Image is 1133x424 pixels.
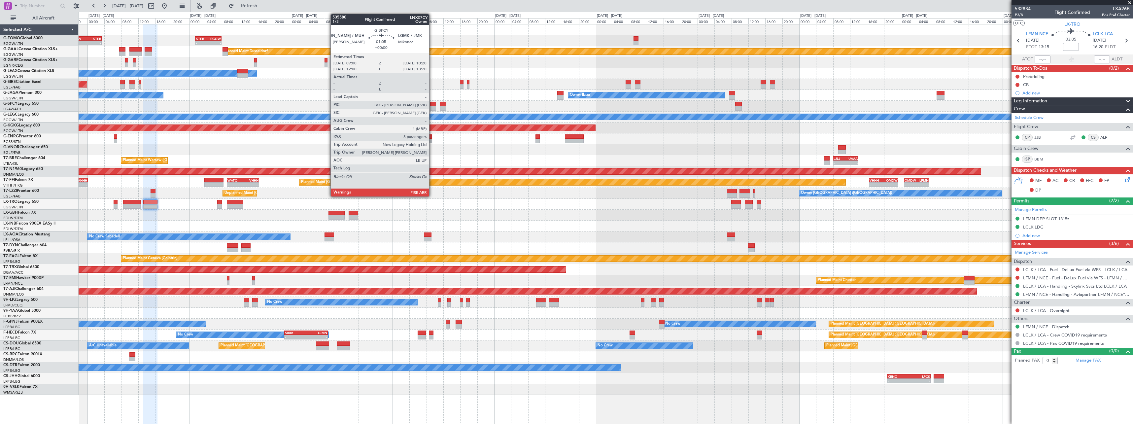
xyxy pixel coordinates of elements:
[613,18,630,24] div: 04:00
[112,3,143,9] span: [DATE] - [DATE]
[3,178,33,182] a: T7-FFIFalcon 7X
[1014,240,1031,248] span: Services
[3,265,17,269] span: T7-TRX
[3,200,17,204] span: LX-TRO
[1015,12,1031,18] span: P3/8
[1023,82,1029,88] div: CB
[3,156,17,160] span: T7-BRE
[285,335,306,339] div: -
[1035,178,1042,184] span: MF
[3,298,38,302] a: 9H-LPZLegacy 500
[1015,249,1048,256] a: Manage Services
[3,189,39,193] a: T7-LZZIPraetor 600
[1015,357,1040,364] label: Planned PAX
[224,188,333,198] div: Unplanned Maint [GEOGRAPHIC_DATA] ([GEOGRAPHIC_DATA])
[224,47,268,56] div: Planned Maint Dusseldorf
[225,1,265,11] button: Refresh
[394,13,419,19] div: [DATE] - [DATE]
[206,18,223,24] div: 04:00
[1039,44,1049,51] span: 13:15
[70,18,87,24] div: 20:00
[3,298,17,302] span: 9H-LPZ
[799,18,816,24] div: 00:00
[1104,178,1109,184] span: FP
[172,18,189,24] div: 20:00
[3,385,19,389] span: 9H-VSLK
[698,18,714,24] div: 00:00
[1102,5,1130,12] span: LXA26B
[443,18,460,24] div: 12:00
[870,178,884,182] div: VHHH
[1109,240,1119,247] span: (3/6)
[909,374,930,378] div: LPCS
[1054,9,1090,16] div: Flight Confirmed
[359,18,375,24] div: 16:00
[3,336,20,340] a: LFPB/LBG
[916,178,929,182] div: LFMN
[3,270,23,275] a: DGAA/ACC
[3,85,20,90] a: EGLF/FAB
[901,18,918,24] div: 00:00
[3,309,18,313] span: 9H-YAA
[1014,197,1029,205] span: Permits
[909,379,930,383] div: -
[883,183,898,187] div: -
[1093,37,1106,44] span: [DATE]
[3,183,23,188] a: VHHH/HKG
[782,18,799,24] div: 20:00
[3,47,58,51] a: G-GAALCessna Citation XLS+
[511,18,528,24] div: 04:00
[3,69,17,73] span: G-LEAX
[1034,134,1049,140] a: JJB
[3,281,23,286] a: LFMN/NCE
[3,227,23,231] a: EDLW/DTM
[3,325,20,330] a: LFPB/LBG
[121,18,138,24] div: 08:00
[562,18,579,24] div: 16:00
[1035,55,1050,63] input: --:--
[1014,167,1077,174] span: Dispatch Checks and Weather
[20,1,58,11] input: Trip Number
[3,374,17,378] span: CS-JHH
[3,134,19,138] span: G-ENRG
[1022,134,1033,141] div: CP
[3,161,18,166] a: LTBA/ISL
[681,18,698,24] div: 20:00
[3,113,17,117] span: G-LEGC
[495,13,521,19] div: [DATE] - [DATE]
[1088,134,1099,141] div: CS
[223,18,240,24] div: 08:00
[1022,156,1033,163] div: ISP
[1066,36,1076,43] span: 03:05
[3,74,23,79] a: EGGW/LTN
[3,41,23,46] a: EGGW/LTN
[3,102,39,106] a: G-SPCYLegacy 650
[221,341,325,351] div: Planned Maint [GEOGRAPHIC_DATA] ([GEOGRAPHIC_DATA])
[3,124,40,127] a: G-KGKGLegacy 600
[905,178,917,182] div: OMDW
[3,346,20,351] a: LFPB/LBG
[292,13,317,19] div: [DATE] - [DATE]
[969,18,985,24] div: 16:00
[3,320,17,324] span: F-GPNJ
[1013,20,1025,26] button: UTC
[3,363,40,367] a: CS-DTRFalcon 2000
[3,368,20,373] a: LFPB/LBG
[243,183,258,187] div: -
[460,18,477,24] div: 16:00
[3,96,23,101] a: EGGW/LTN
[3,102,17,106] span: G-SPCY
[1014,348,1021,355] span: Pax
[918,18,935,24] div: 04:00
[1069,178,1075,184] span: CR
[3,91,18,95] span: G-JAGA
[1015,207,1047,213] a: Manage Permits
[3,287,15,291] span: T7-AJI
[3,167,22,171] span: T7-N1960
[3,172,24,177] a: DNMM/LOS
[3,211,18,215] span: LX-GBH
[905,183,917,187] div: -
[818,275,856,285] div: Planned Maint Chester
[3,254,19,258] span: T7-EAGL
[1023,216,1069,222] div: LFMN DEP SLOT 1315z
